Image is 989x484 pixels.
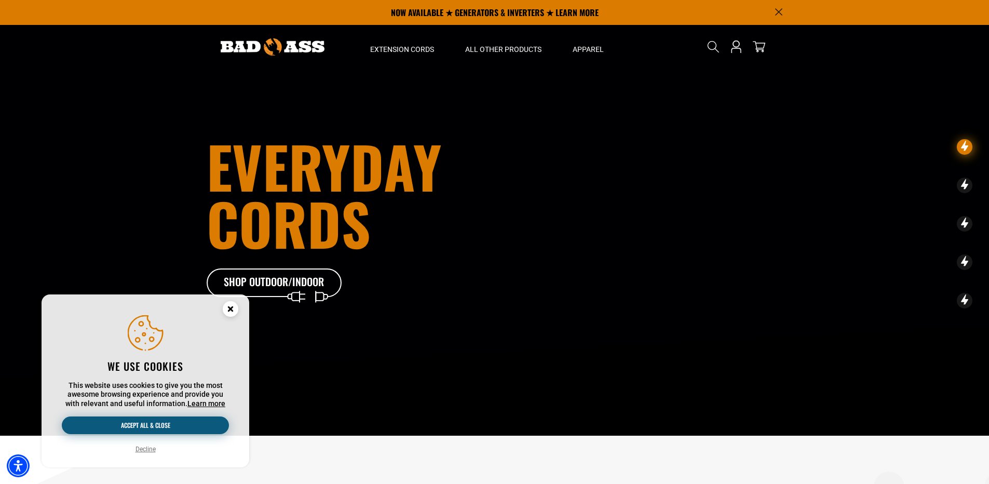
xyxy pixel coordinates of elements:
[42,294,249,468] aside: Cookie Consent
[212,294,249,327] button: Close this option
[465,45,541,54] span: All Other Products
[62,359,229,373] h2: We use cookies
[728,25,744,69] a: Open this option
[705,38,722,55] summary: Search
[557,25,619,69] summary: Apparel
[355,25,450,69] summary: Extension Cords
[450,25,557,69] summary: All Other Products
[187,399,225,408] a: This website uses cookies to give you the most awesome browsing experience and provide you with r...
[62,416,229,434] button: Accept all & close
[207,138,552,252] h1: Everyday cords
[62,381,229,409] p: This website uses cookies to give you the most awesome browsing experience and provide you with r...
[573,45,604,54] span: Apparel
[7,454,30,477] div: Accessibility Menu
[132,444,159,454] button: Decline
[221,38,324,56] img: Bad Ass Extension Cords
[370,45,434,54] span: Extension Cords
[751,41,767,53] a: cart
[207,268,342,298] a: Shop Outdoor/Indoor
